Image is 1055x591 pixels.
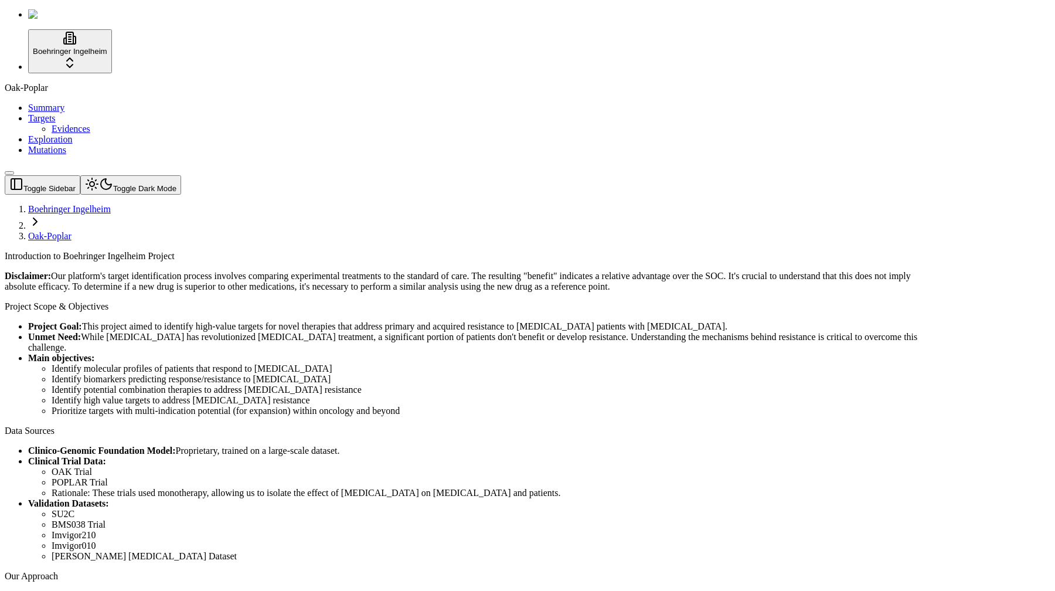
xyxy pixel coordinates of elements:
li: OAK Trial [52,467,938,477]
a: Oak-Poplar [28,231,72,241]
div: Project Scope & Objectives [5,301,938,312]
li: SU2C [52,509,938,519]
strong: Validation Datasets: [28,498,109,508]
li: Identify high value targets to address [MEDICAL_DATA] resistance [52,395,938,406]
a: Summary [28,103,64,113]
strong: Disclaimer: [5,271,51,281]
li: Imvigor210 [52,530,938,541]
li: While [MEDICAL_DATA] has revolutionized [MEDICAL_DATA] treatment, a significant portion of patien... [28,332,938,353]
span: Toggle Sidebar [23,184,76,193]
li: Imvigor010 [52,541,938,551]
li: BMS038 Trial [52,519,938,530]
li: Proprietary, trained on a large-scale dataset. [28,446,938,456]
button: Boehringer Ingelheim [28,29,112,73]
a: Evidences [52,124,90,134]
li: This project aimed to identify high-value targets for novel therapies that address primary and ac... [28,321,938,332]
li: Identify biomarkers predicting response/resistance to [MEDICAL_DATA] [52,374,938,385]
a: Exploration [28,134,73,144]
li: Prioritize targets with multi-indication potential (for expansion) within oncology and beyond [52,406,938,416]
div: Oak-Poplar [5,83,1050,93]
p: Our platform's target identification process involves comparing experimental treatments to the st... [5,271,938,292]
button: Toggle Dark Mode [80,175,181,195]
div: Our Approach [5,571,938,582]
a: Boehringer Ingelheim [28,204,111,214]
strong: Clinico-Genomic Foundation Model: [28,446,176,456]
li: Identify potential combination therapies to address [MEDICAL_DATA] resistance [52,385,938,395]
nav: breadcrumb [5,204,938,242]
span: Toggle Dark Mode [113,184,176,193]
a: Targets [28,113,56,123]
strong: Unmet Need: [28,332,81,342]
button: Toggle Sidebar [5,175,80,195]
div: Introduction to Boehringer Ingelheim Project [5,251,938,261]
li: [PERSON_NAME] [MEDICAL_DATA] Dataset [52,551,938,562]
li: Rationale: These trials used monotherapy, allowing us to isolate the effect of [MEDICAL_DATA] on ... [52,488,938,498]
button: Toggle Sidebar [5,171,14,175]
strong: Clinical Trial Data: [28,456,106,466]
li: Identify molecular profiles of patients that respond to [MEDICAL_DATA] [52,364,938,374]
strong: Main objectives: [28,353,94,363]
div: Data Sources [5,426,938,436]
strong: Project Goal: [28,321,82,331]
a: Mutations [28,145,66,155]
li: POPLAR Trial [52,477,938,488]
img: Numenos [28,9,73,20]
span: Boehringer Ingelheim [33,47,107,56]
